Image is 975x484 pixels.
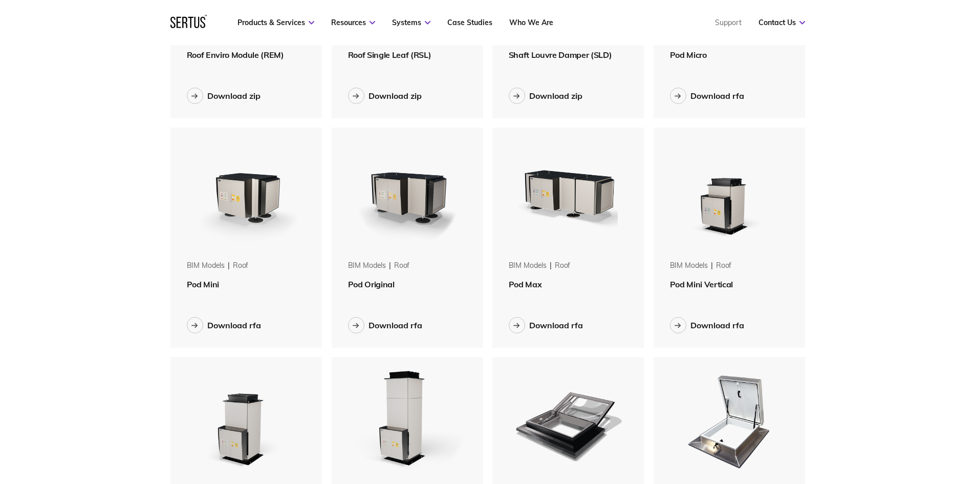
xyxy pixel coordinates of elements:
[759,18,805,27] a: Contact Us
[187,88,261,104] button: Download zip
[509,261,547,271] div: BIM Models
[187,261,225,271] div: BIM Models
[529,91,582,101] div: Download zip
[233,261,248,271] div: roof
[509,317,583,333] button: Download rfa
[529,320,583,330] div: Download rfa
[670,317,744,333] button: Download rfa
[348,317,422,333] button: Download rfa
[187,317,261,333] button: Download rfa
[509,50,612,60] span: Shaft Louvre Damper (SLD)
[690,91,744,101] div: Download rfa
[690,320,744,330] div: Download rfa
[509,18,553,27] a: Who We Are
[207,91,261,101] div: Download zip
[509,88,582,104] button: Download zip
[791,365,975,484] iframe: Chat Widget
[670,279,733,289] span: Pod Mini Vertical
[237,18,314,27] a: Products & Services
[716,261,731,271] div: roof
[394,261,409,271] div: roof
[348,279,395,289] span: Pod Original
[369,320,422,330] div: Download rfa
[715,18,742,27] a: Support
[369,91,422,101] div: Download zip
[348,261,386,271] div: BIM Models
[348,88,422,104] button: Download zip
[187,279,219,289] span: Pod Mini
[187,50,284,60] span: Roof Enviro Module (REM)
[555,261,570,271] div: roof
[207,320,261,330] div: Download rfa
[331,18,375,27] a: Resources
[670,50,707,60] span: Pod Micro
[392,18,430,27] a: Systems
[509,279,542,289] span: Pod Max
[447,18,492,27] a: Case Studies
[670,261,708,271] div: BIM Models
[348,50,431,60] span: Roof Single Leaf (RSL)
[670,88,744,104] button: Download rfa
